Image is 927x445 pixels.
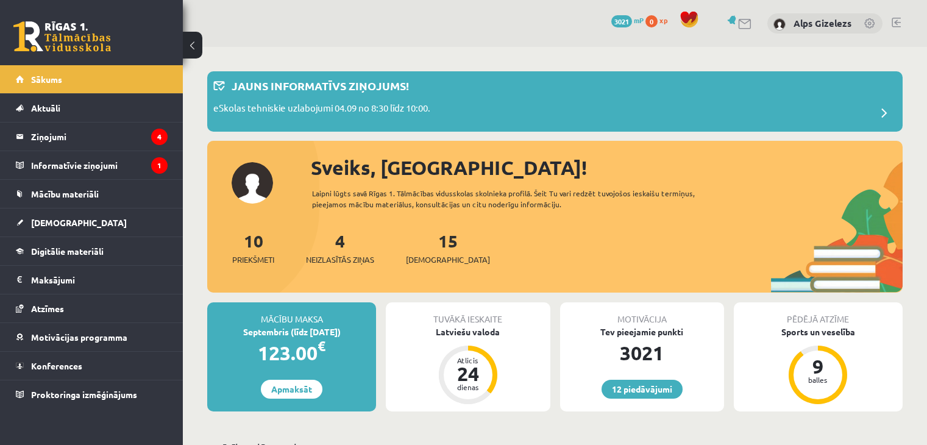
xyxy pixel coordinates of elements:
[386,326,550,338] div: Latviešu valoda
[31,123,168,151] legend: Ziņojumi
[406,230,490,266] a: 15[DEMOGRAPHIC_DATA]
[151,157,168,174] i: 1
[450,357,486,364] div: Atlicis
[16,151,168,179] a: Informatīvie ziņojumi1
[773,18,786,30] img: Alps Gizelezs
[207,326,376,338] div: Septembris (līdz [DATE])
[213,101,430,118] p: eSkolas tehniskie uzlabojumi 04.09 no 8:30 līdz 10:00.
[306,254,374,266] span: Neizlasītās ziņas
[306,230,374,266] a: 4Neizlasītās ziņas
[31,332,127,343] span: Motivācijas programma
[31,246,104,257] span: Digitālie materiāli
[16,208,168,237] a: [DEMOGRAPHIC_DATA]
[31,389,137,400] span: Proktoringa izmēģinājums
[734,302,903,326] div: Pēdējā atzīme
[207,302,376,326] div: Mācību maksa
[232,77,409,94] p: Jauns informatīvs ziņojums!
[31,151,168,179] legend: Informatīvie ziņojumi
[602,380,683,399] a: 12 piedāvājumi
[611,15,644,25] a: 3021 mP
[406,254,490,266] span: [DEMOGRAPHIC_DATA]
[634,15,644,25] span: mP
[311,153,903,182] div: Sveiks, [GEOGRAPHIC_DATA]!
[16,123,168,151] a: Ziņojumi4
[560,338,724,368] div: 3021
[232,230,274,266] a: 10Priekšmeti
[13,21,111,52] a: Rīgas 1. Tālmācības vidusskola
[645,15,658,27] span: 0
[261,380,322,399] a: Apmaksāt
[16,94,168,122] a: Aktuāli
[151,129,168,145] i: 4
[31,360,82,371] span: Konferences
[659,15,667,25] span: xp
[611,15,632,27] span: 3021
[16,180,168,208] a: Mācību materiāli
[16,266,168,294] a: Maksājumi
[800,357,836,376] div: 9
[645,15,673,25] a: 0 xp
[16,294,168,322] a: Atzīmes
[31,102,60,113] span: Aktuāli
[318,337,325,355] span: €
[16,380,168,408] a: Proktoringa izmēģinājums
[16,237,168,265] a: Digitālie materiāli
[734,326,903,338] div: Sports un veselība
[560,326,724,338] div: Tev pieejamie punkti
[386,302,550,326] div: Tuvākā ieskaite
[450,383,486,391] div: dienas
[16,352,168,380] a: Konferences
[232,254,274,266] span: Priekšmeti
[31,217,127,228] span: [DEMOGRAPHIC_DATA]
[213,77,897,126] a: Jauns informatīvs ziņojums! eSkolas tehniskie uzlabojumi 04.09 no 8:30 līdz 10:00.
[16,65,168,93] a: Sākums
[386,326,550,406] a: Latviešu valoda Atlicis 24 dienas
[450,364,486,383] div: 24
[31,303,64,314] span: Atzīmes
[800,376,836,383] div: balles
[31,74,62,85] span: Sākums
[312,188,730,210] div: Laipni lūgts savā Rīgas 1. Tālmācības vidusskolas skolnieka profilā. Šeit Tu vari redzēt tuvojošo...
[207,338,376,368] div: 123.00
[31,266,168,294] legend: Maksājumi
[16,323,168,351] a: Motivācijas programma
[31,188,99,199] span: Mācību materiāli
[794,17,851,29] a: Alps Gizelezs
[560,302,724,326] div: Motivācija
[734,326,903,406] a: Sports un veselība 9 balles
